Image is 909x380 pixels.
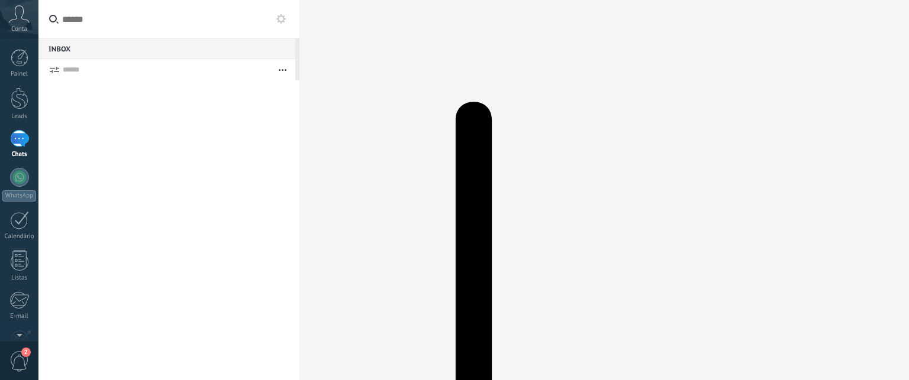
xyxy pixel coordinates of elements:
[2,274,37,282] div: Listas
[2,151,37,158] div: Chats
[21,347,31,357] span: 2
[2,233,37,241] div: Calendário
[38,38,295,59] div: Inbox
[2,113,37,121] div: Leads
[2,190,36,202] div: WhatsApp
[2,70,37,78] div: Painel
[2,313,37,320] div: E-mail
[270,59,295,80] button: Mais
[11,25,27,33] span: Conta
